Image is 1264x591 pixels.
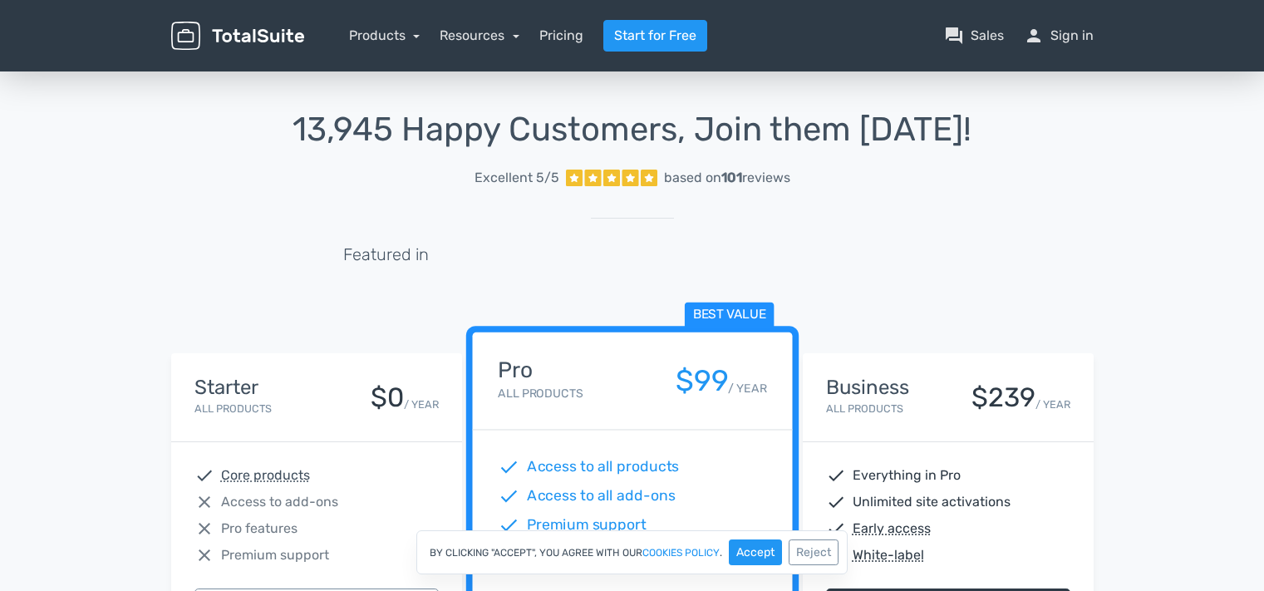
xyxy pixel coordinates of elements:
[971,383,1035,412] div: $239
[1024,26,1094,46] a: personSign in
[194,492,214,512] span: close
[498,387,583,401] small: All Products
[826,519,846,539] span: check
[194,402,272,415] small: All Products
[221,519,298,539] span: Pro features
[498,358,583,382] h4: Pro
[221,492,338,512] span: Access to add-ons
[721,170,742,185] strong: 101
[349,27,421,43] a: Products
[826,377,909,398] h4: Business
[853,492,1011,512] span: Unlimited site activations
[498,515,519,536] span: check
[944,26,964,46] span: question_answer
[371,383,404,412] div: $0
[675,365,728,397] div: $99
[853,519,931,539] abbr: Early access
[1024,26,1044,46] span: person
[603,20,707,52] a: Start for Free
[527,456,679,478] span: Access to all products
[171,161,1094,195] a: Excellent 5/5 based on101reviews
[527,515,646,536] span: Premium support
[664,168,790,188] div: based on reviews
[539,26,583,46] a: Pricing
[789,539,839,565] button: Reject
[194,377,272,398] h4: Starter
[440,27,519,43] a: Resources
[684,303,774,328] span: Best value
[475,168,559,188] span: Excellent 5/5
[826,402,903,415] small: All Products
[416,530,848,574] div: By clicking "Accept", you agree with our .
[1035,396,1070,412] small: / YEAR
[404,396,439,412] small: / YEAR
[498,485,519,507] span: check
[221,465,310,485] abbr: Core products
[853,465,961,485] span: Everything in Pro
[826,465,846,485] span: check
[194,465,214,485] span: check
[826,492,846,512] span: check
[527,485,675,507] span: Access to all add-ons
[171,22,304,51] img: TotalSuite for WordPress
[194,519,214,539] span: close
[728,380,766,397] small: / YEAR
[171,111,1094,148] h1: 13,945 Happy Customers, Join them [DATE]!
[944,26,1004,46] a: question_answerSales
[729,539,782,565] button: Accept
[498,456,519,478] span: check
[343,245,429,263] h5: Featured in
[642,548,720,558] a: cookies policy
